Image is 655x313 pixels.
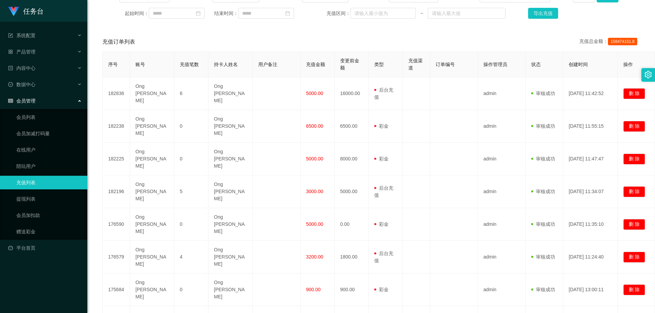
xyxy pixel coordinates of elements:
[306,287,321,292] span: 900.00
[335,273,369,306] td: 900.00
[8,241,82,255] a: 图标: dashboard平台首页
[335,143,369,175] td: 8000.00
[374,87,393,100] span: 后台充值
[208,77,253,110] td: Ong [PERSON_NAME]
[16,110,82,124] a: 会员列表
[208,175,253,208] td: Ong [PERSON_NAME]
[16,225,82,238] a: 赠送彩金
[436,62,455,67] span: 订单编号
[103,273,130,306] td: 175684
[623,62,633,67] span: 操作
[335,208,369,241] td: 0.00
[306,254,323,260] span: 3200.00
[563,273,618,306] td: [DATE] 13:00:11
[335,110,369,143] td: 6500.00
[374,185,393,198] span: 后台充值
[623,219,645,230] button: 删 除
[130,77,174,110] td: Ong [PERSON_NAME]
[563,77,618,110] td: [DATE] 11:42:52
[374,156,389,161] span: 彩金
[8,98,13,103] i: 图标: table
[130,208,174,241] td: Ong [PERSON_NAME]
[103,110,130,143] td: 182238
[8,7,19,16] img: logo.9652507e.png
[579,38,640,46] div: 充值总金额：
[103,77,130,110] td: 182836
[174,110,208,143] td: 0
[208,208,253,241] td: Ong [PERSON_NAME]
[16,176,82,189] a: 充值列表
[174,143,208,175] td: 0
[563,143,618,175] td: [DATE] 11:47:47
[374,251,393,263] span: 后台充值
[130,110,174,143] td: Ong [PERSON_NAME]
[478,77,526,110] td: admin
[478,175,526,208] td: admin
[103,143,130,175] td: 182225
[623,88,645,99] button: 删 除
[478,143,526,175] td: admin
[8,8,44,14] a: 任务台
[623,284,645,295] button: 删 除
[306,91,323,96] span: 5000.00
[174,241,208,273] td: 4
[214,10,238,17] span: 结束时间：
[531,189,555,194] span: 审核成功
[125,10,149,17] span: 起始时间：
[8,82,13,87] i: 图标: check-circle-o
[208,110,253,143] td: Ong [PERSON_NAME]
[285,11,290,16] i: 图标: calendar
[478,110,526,143] td: admin
[8,49,35,54] span: 产品管理
[350,8,416,19] input: 请输入最小值为
[174,175,208,208] td: 5
[478,241,526,273] td: admin
[306,62,325,67] span: 充值金额
[8,33,13,38] i: 图标: form
[174,77,208,110] td: 6
[306,156,323,161] span: 5000.00
[335,241,369,273] td: 1800.00
[608,38,637,45] span: 158474151.8
[208,241,253,273] td: Ong [PERSON_NAME]
[531,62,541,67] span: 状态
[102,38,135,46] span: 充值订单列表
[174,208,208,241] td: 0
[306,221,323,227] span: 5000.00
[531,156,555,161] span: 审核成功
[531,287,555,292] span: 审核成功
[531,123,555,129] span: 审核成功
[416,10,427,17] span: ~
[428,8,506,19] input: 请输入最大值
[563,241,618,273] td: [DATE] 11:24:40
[130,241,174,273] td: Ong [PERSON_NAME]
[374,221,389,227] span: 彩金
[16,127,82,140] a: 会员加减打码量
[103,241,130,273] td: 176579
[531,221,555,227] span: 审核成功
[528,8,558,19] button: 导出充值
[8,33,35,38] span: 系统配置
[374,123,389,129] span: 彩金
[8,66,13,71] i: 图标: profile
[306,123,323,129] span: 6500.00
[563,208,618,241] td: [DATE] 11:35:10
[531,254,555,260] span: 审核成功
[16,192,82,206] a: 提现列表
[408,58,423,71] span: 充值渠道
[103,175,130,208] td: 182196
[374,287,389,292] span: 彩金
[8,98,35,104] span: 会员管理
[644,71,652,78] i: 图标: setting
[196,11,201,16] i: 图标: calendar
[208,143,253,175] td: Ong [PERSON_NAME]
[16,159,82,173] a: 陪玩用户
[623,121,645,132] button: 删 除
[135,62,145,67] span: 账号
[214,62,238,67] span: 持卡人姓名
[8,65,35,71] span: 内容中心
[335,77,369,110] td: 16000.00
[258,62,277,67] span: 用户备注
[208,273,253,306] td: Ong [PERSON_NAME]
[306,189,323,194] span: 3000.00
